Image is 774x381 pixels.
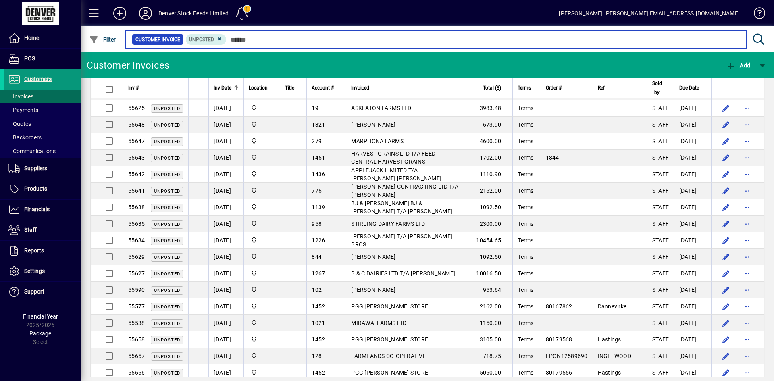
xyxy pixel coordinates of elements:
div: Location [249,83,275,92]
span: Order # [546,83,562,92]
button: Edit [720,168,732,181]
span: DENVER STOCKFEEDS LTD [249,335,275,344]
span: Settings [24,268,45,274]
span: 55629 [128,254,145,260]
td: [DATE] [208,364,243,381]
span: STAFF [652,270,669,277]
span: [PERSON_NAME] [351,121,395,128]
span: Unposted [154,172,180,177]
span: Terms [518,353,533,359]
span: DENVER STOCKFEEDS LTD [249,203,275,212]
a: POS [4,49,81,69]
td: [DATE] [674,166,711,183]
td: 10016.50 [465,265,512,282]
button: More options [741,350,753,362]
span: Location [249,83,268,92]
span: Terms [518,336,533,343]
span: 128 [312,353,322,359]
button: Edit [720,366,732,379]
a: Suppliers [4,158,81,179]
button: More options [741,250,753,263]
span: 1436 [312,171,325,177]
button: Edit [720,102,732,115]
span: 1321 [312,121,325,128]
span: STAFF [652,254,669,260]
span: PGG [PERSON_NAME] STORE [351,303,428,310]
td: 1110.90 [465,166,512,183]
td: [DATE] [674,331,711,348]
span: Unposted [154,271,180,277]
span: 1451 [312,154,325,161]
span: Unposted [154,304,180,310]
div: Account # [312,83,341,92]
td: [DATE] [674,100,711,117]
span: STAFF [652,336,669,343]
span: 1452 [312,369,325,376]
button: Edit [720,151,732,164]
span: 776 [312,187,322,194]
td: [DATE] [208,133,243,150]
td: [DATE] [208,249,243,265]
span: DENVER STOCKFEEDS LTD [249,252,275,261]
span: Unposted [154,205,180,210]
a: Support [4,282,81,302]
span: Home [24,35,39,41]
span: Unposted [154,354,180,359]
td: 1702.00 [465,150,512,166]
a: Financials [4,200,81,220]
button: Edit [720,118,732,131]
td: [DATE] [674,232,711,249]
div: [PERSON_NAME] [PERSON_NAME][EMAIL_ADDRESS][DOMAIN_NAME] [559,7,740,20]
button: Edit [720,316,732,329]
td: [DATE] [208,100,243,117]
span: STAFF [652,303,669,310]
td: 3983.48 [465,100,512,117]
span: 55634 [128,237,145,244]
td: [DATE] [208,166,243,183]
a: Quotes [4,117,81,131]
mat-chip: Customer Invoice Status: Unposted [186,34,227,45]
button: Filter [87,32,118,47]
td: [DATE] [674,348,711,364]
span: HARVEST GRAINS LTD T/A FEED CENTRAL HARVEST GRAINS [351,150,435,165]
span: DENVER STOCKFEEDS LTD [249,137,275,146]
a: Products [4,179,81,199]
button: Edit [720,350,732,362]
span: Unposted [154,106,180,111]
td: 673.90 [465,117,512,133]
span: 55643 [128,154,145,161]
span: 844 [312,254,322,260]
span: 55647 [128,138,145,144]
td: 4600.00 [465,133,512,150]
span: DENVER STOCKFEEDS LTD [249,285,275,294]
span: Communications [8,148,56,154]
span: STAFF [652,154,669,161]
button: Add [107,6,133,21]
span: Staff [24,227,37,233]
span: STAFF [652,237,669,244]
td: [DATE] [674,216,711,232]
button: Edit [720,250,732,263]
button: More options [741,85,753,98]
span: 55657 [128,353,145,359]
span: Terms [518,138,533,144]
span: STIRLING DAIRY FARMS LTD [351,221,425,227]
div: Inv Date [214,83,239,92]
td: [DATE] [208,282,243,298]
button: Edit [720,85,732,98]
span: Terms [518,121,533,128]
span: 19 [312,105,318,111]
span: Title [285,83,294,92]
span: 55638 [128,204,145,210]
td: [DATE] [208,265,243,282]
span: STAFF [652,369,669,376]
span: STAFF [652,221,669,227]
span: MIRAWAI FARMS LTD [351,320,406,326]
span: Sold by [652,79,662,97]
td: [DATE] [674,265,711,282]
span: FPON12589690 [546,353,588,359]
td: 1092.50 [465,249,512,265]
td: 718.75 [465,348,512,364]
span: Terms [518,83,531,92]
span: Terms [518,154,533,161]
